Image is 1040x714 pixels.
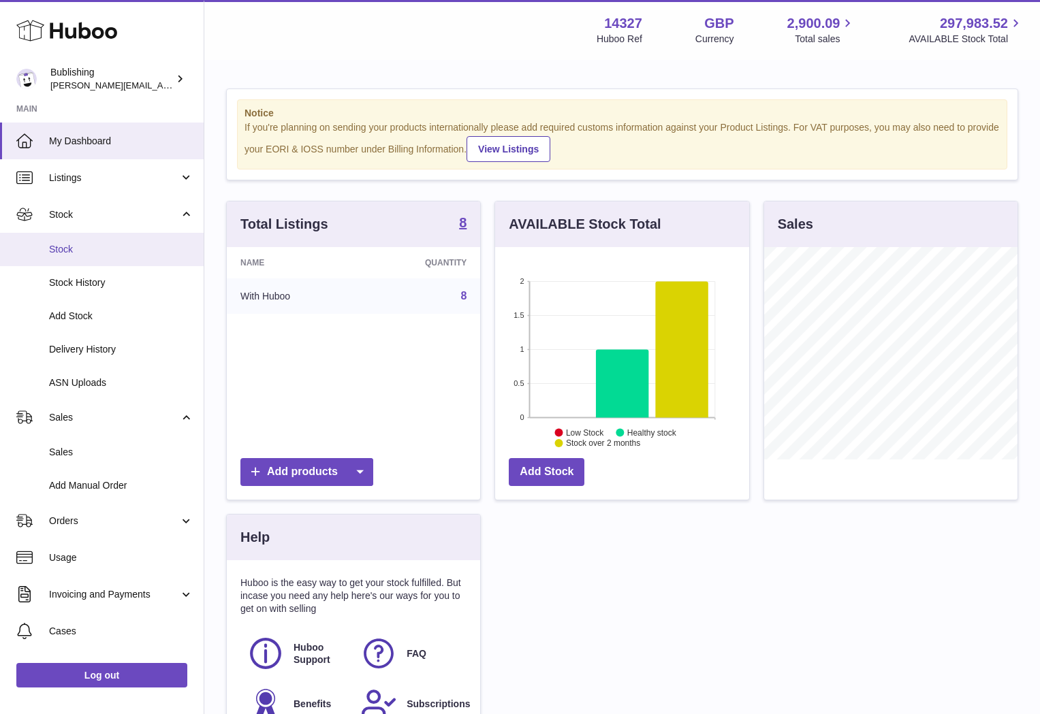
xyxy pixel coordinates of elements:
span: Subscriptions [407,698,470,711]
text: 0 [520,413,524,421]
text: Low Stock [566,427,604,437]
span: Total sales [795,33,855,46]
span: My Dashboard [49,135,193,148]
strong: 14327 [604,14,642,33]
span: [PERSON_NAME][EMAIL_ADDRESS][DOMAIN_NAME] [50,80,273,91]
img: hamza@bublishing.com [16,69,37,89]
div: If you're planning on sending your products internationally please add required customs informati... [245,121,1000,162]
strong: GBP [704,14,734,33]
span: Add Manual Order [49,479,193,492]
span: Delivery History [49,343,193,356]
div: Huboo Ref [597,33,642,46]
a: 297,983.52 AVAILABLE Stock Total [909,14,1024,46]
text: 2 [520,277,524,285]
span: Sales [49,411,179,424]
span: ASN Uploads [49,376,193,389]
h3: AVAILABLE Stock Total [509,215,661,233]
span: Add Stock [49,310,193,323]
span: Listings [49,172,179,184]
text: 0.5 [514,379,524,387]
text: 1 [520,345,524,353]
th: Quantity [360,247,480,278]
a: View Listings [467,136,550,162]
span: Stock History [49,276,193,289]
span: 297,983.52 [940,14,1008,33]
td: With Huboo [227,278,360,314]
strong: Notice [245,107,1000,120]
span: AVAILABLE Stock Total [909,33,1024,46]
a: 8 [459,216,467,232]
h3: Total Listings [240,215,328,233]
span: Cases [49,625,193,638]
span: 2,900.09 [787,14,840,33]
span: Stock [49,243,193,256]
span: Orders [49,515,179,528]
span: FAQ [407,647,426,660]
a: 8 [460,290,467,302]
span: Sales [49,446,193,459]
text: Healthy stock [627,427,677,437]
span: Stock [49,208,179,221]
text: 1.5 [514,311,524,319]
span: Invoicing and Payments [49,588,179,601]
th: Name [227,247,360,278]
span: Usage [49,551,193,564]
p: Huboo is the easy way to get your stock fulfilled. But incase you need any help here's our ways f... [240,577,467,615]
a: 2,900.09 Total sales [787,14,856,46]
div: Bublishing [50,66,173,92]
a: Add Stock [509,458,584,486]
h3: Sales [778,215,813,233]
h3: Help [240,528,270,547]
text: Stock over 2 months [566,438,640,448]
span: Benefits [294,698,331,711]
a: Add products [240,458,373,486]
div: Currency [695,33,734,46]
a: Huboo Support [247,635,347,672]
a: Log out [16,663,187,687]
a: FAQ [360,635,460,672]
span: Huboo Support [294,641,345,667]
strong: 8 [459,216,467,229]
